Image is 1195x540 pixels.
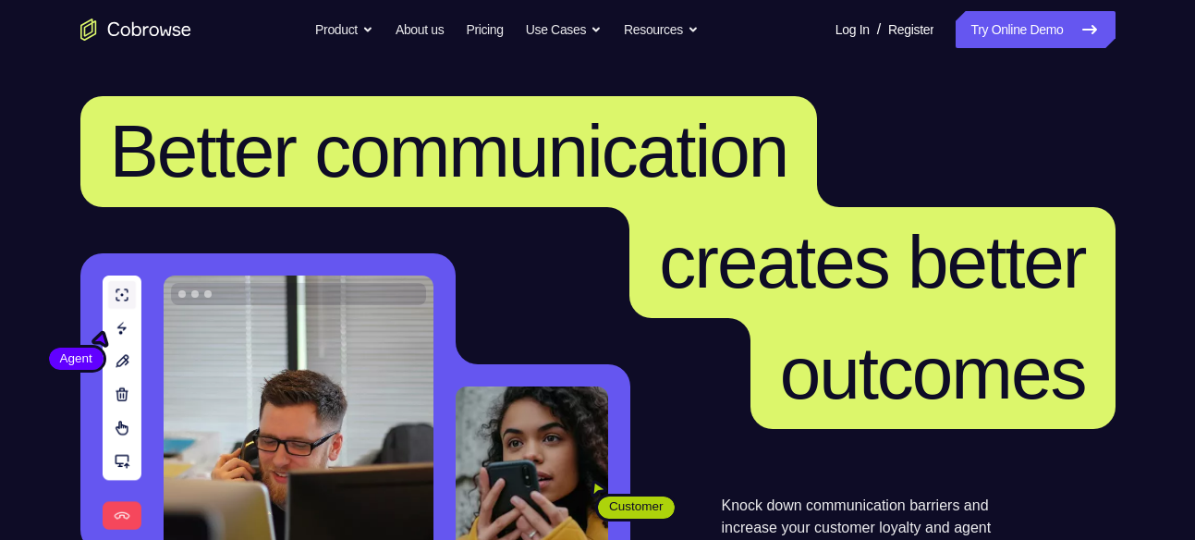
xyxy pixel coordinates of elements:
[80,18,191,41] a: Go to the home page
[110,110,788,192] span: Better communication
[396,11,444,48] a: About us
[888,11,933,48] a: Register
[466,11,503,48] a: Pricing
[526,11,602,48] button: Use Cases
[315,11,373,48] button: Product
[956,11,1115,48] a: Try Online Demo
[780,332,1086,414] span: outcomes
[624,11,699,48] button: Resources
[835,11,870,48] a: Log In
[877,18,881,41] span: /
[659,221,1085,303] span: creates better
